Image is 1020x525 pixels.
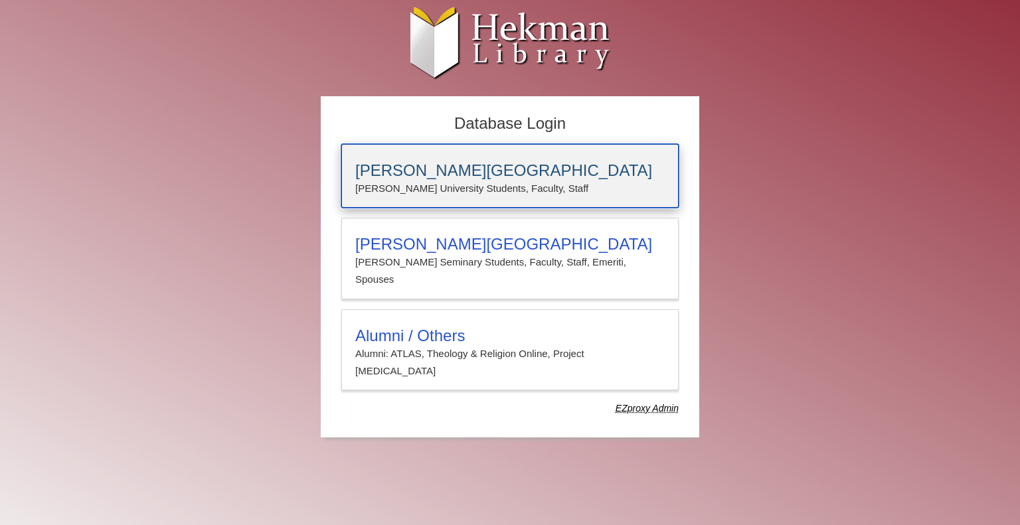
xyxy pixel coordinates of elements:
[341,144,679,208] a: [PERSON_NAME][GEOGRAPHIC_DATA][PERSON_NAME] University Students, Faculty, Staff
[355,327,665,345] h3: Alumni / Others
[355,161,665,180] h3: [PERSON_NAME][GEOGRAPHIC_DATA]
[355,345,665,380] p: Alumni: ATLAS, Theology & Religion Online, Project [MEDICAL_DATA]
[355,327,665,380] summary: Alumni / OthersAlumni: ATLAS, Theology & Religion Online, Project [MEDICAL_DATA]
[341,218,679,299] a: [PERSON_NAME][GEOGRAPHIC_DATA][PERSON_NAME] Seminary Students, Faculty, Staff, Emeriti, Spouses
[355,180,665,197] p: [PERSON_NAME] University Students, Faculty, Staff
[616,403,679,413] dfn: Use Alumni login
[355,254,665,289] p: [PERSON_NAME] Seminary Students, Faculty, Staff, Emeriti, Spouses
[335,110,685,137] h2: Database Login
[355,235,665,254] h3: [PERSON_NAME][GEOGRAPHIC_DATA]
